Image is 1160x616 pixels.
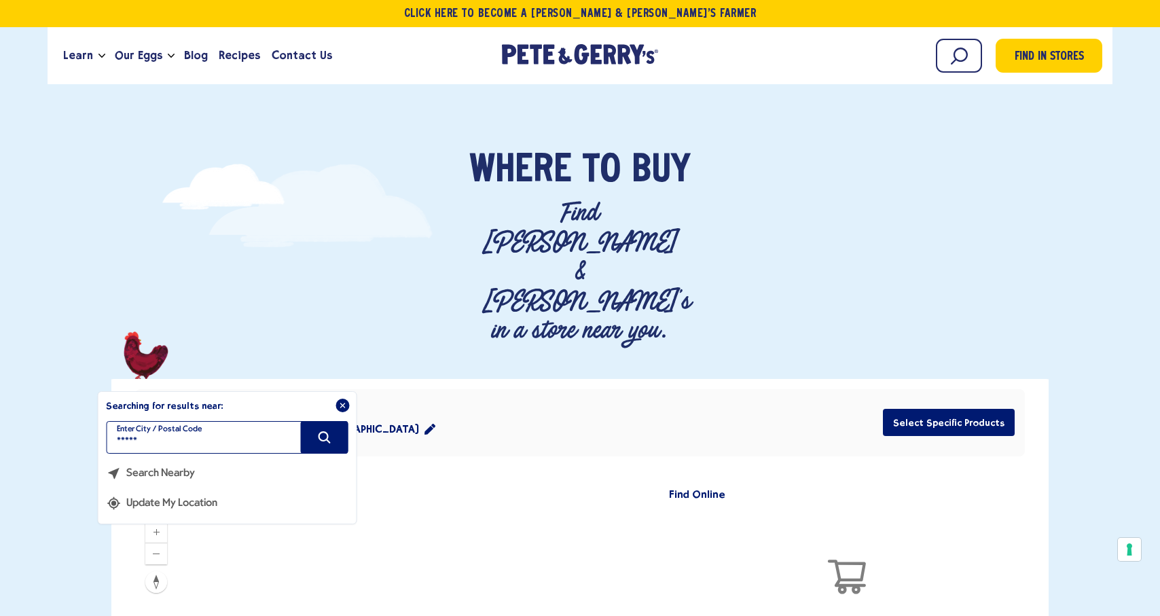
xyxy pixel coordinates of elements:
a: Find in Stores [996,39,1102,73]
span: Learn [63,47,93,64]
a: Blog [179,37,213,74]
button: Open the dropdown menu for Learn [98,54,105,58]
p: Find [PERSON_NAME] & [PERSON_NAME]'s in a store near you. [482,198,678,345]
span: Our Eggs [115,47,162,64]
a: Learn [58,37,98,74]
a: Recipes [213,37,266,74]
button: Your consent preferences for tracking technologies [1118,538,1141,561]
span: Buy [632,151,691,192]
input: Search [936,39,982,73]
button: Open the dropdown menu for Our Eggs [168,54,175,58]
span: Blog [184,47,208,64]
a: Our Eggs [109,37,168,74]
span: To [583,151,621,192]
span: Recipes [219,47,260,64]
span: Find in Stores [1015,48,1084,67]
a: Contact Us [266,37,338,74]
span: Where [469,151,572,192]
span: Contact Us [272,47,332,64]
